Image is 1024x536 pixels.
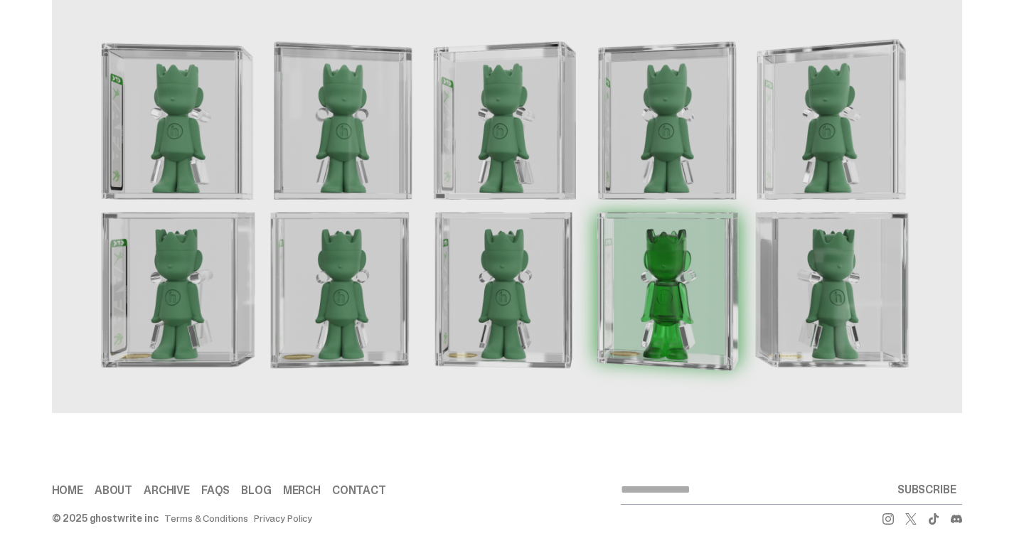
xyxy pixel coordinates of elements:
a: Privacy Policy [254,513,312,523]
a: Merch [283,485,321,496]
div: © 2025 ghostwrite inc [52,513,159,523]
button: SUBSCRIBE [892,476,962,504]
a: Blog [241,485,271,496]
a: Terms & Conditions [164,513,248,523]
a: FAQs [201,485,230,496]
a: About [95,485,132,496]
a: Archive [144,485,190,496]
a: Home [52,485,83,496]
a: Contact [332,485,386,496]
